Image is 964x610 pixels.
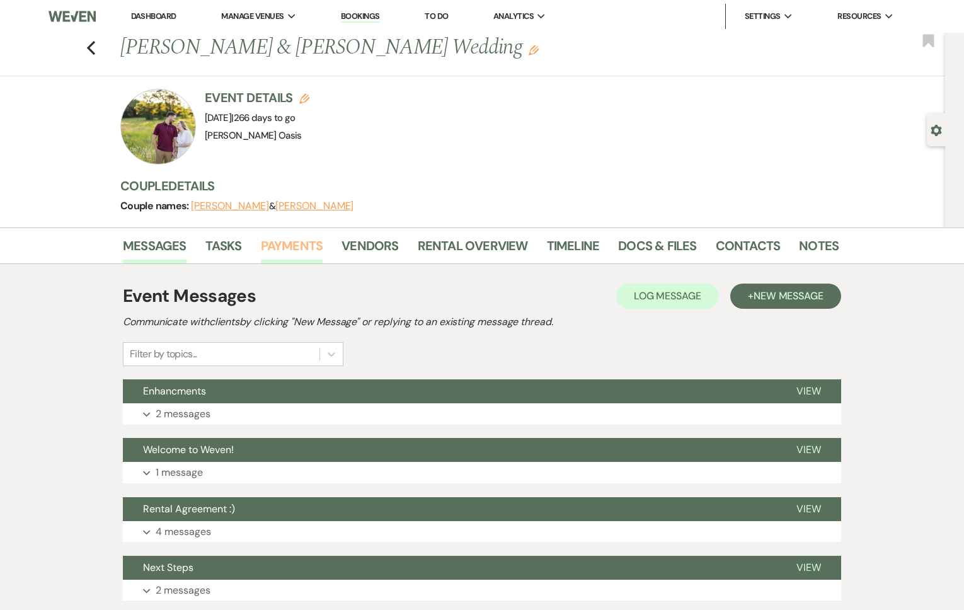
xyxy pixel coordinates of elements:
a: Rental Overview [418,236,528,263]
span: Manage Venues [221,10,284,23]
p: 2 messages [156,406,210,422]
button: View [776,438,841,462]
button: Open lead details [931,124,942,135]
button: 4 messages [123,521,841,543]
button: View [776,497,841,521]
button: View [776,379,841,403]
span: View [796,561,821,574]
button: Log Message [616,284,719,309]
button: [PERSON_NAME] [191,201,269,211]
button: 2 messages [123,580,841,601]
span: [PERSON_NAME] Oasis [205,129,302,142]
a: Tasks [205,236,242,263]
span: Rental Agreement :) [143,502,235,515]
a: To Do [425,11,448,21]
span: [DATE] [205,112,296,124]
button: Next Steps [123,556,776,580]
button: 2 messages [123,403,841,425]
p: 1 message [156,464,203,481]
h2: Communicate with clients by clicking "New Message" or replying to an existing message thread. [123,314,841,330]
a: Payments [261,236,323,263]
button: Edit [529,44,539,55]
a: Bookings [341,11,380,23]
div: Filter by topics... [130,347,197,362]
button: View [776,556,841,580]
button: 1 message [123,462,841,483]
a: Notes [799,236,839,263]
a: Contacts [716,236,781,263]
span: New Message [754,289,823,302]
span: & [191,200,353,212]
span: Welcome to Weven! [143,443,234,456]
span: | [231,112,295,124]
a: Dashboard [131,11,176,21]
h1: Event Messages [123,283,256,309]
span: Log Message [634,289,701,302]
span: Settings [745,10,781,23]
span: View [796,443,821,456]
span: Enhancments [143,384,206,398]
a: Vendors [341,236,398,263]
span: Resources [837,10,881,23]
a: Messages [123,236,186,263]
span: Analytics [493,10,534,23]
span: Next Steps [143,561,193,574]
span: View [796,384,821,398]
h3: Couple Details [120,177,826,195]
button: Rental Agreement :) [123,497,776,521]
span: 266 days to go [234,112,296,124]
img: Weven Logo [49,3,96,30]
button: Enhancments [123,379,776,403]
span: Couple names: [120,199,191,212]
h1: [PERSON_NAME] & [PERSON_NAME] Wedding [120,33,685,63]
button: +New Message [730,284,841,309]
span: View [796,502,821,515]
p: 4 messages [156,524,211,540]
button: [PERSON_NAME] [275,201,353,211]
h3: Event Details [205,89,309,106]
a: Docs & Files [618,236,696,263]
button: Welcome to Weven! [123,438,776,462]
p: 2 messages [156,582,210,599]
a: Timeline [547,236,600,263]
